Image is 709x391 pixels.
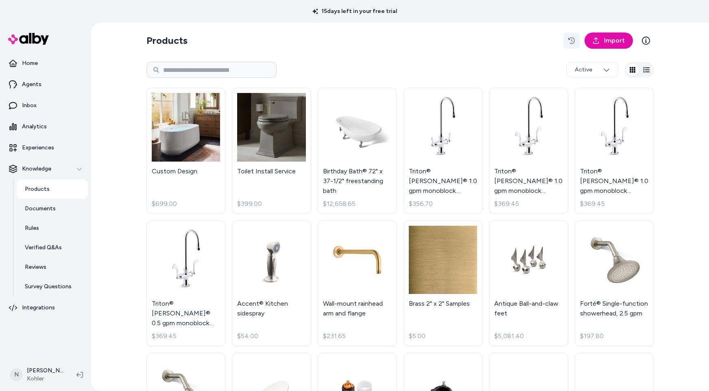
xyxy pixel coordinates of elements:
[3,159,88,179] button: Knowledge
[575,88,654,214] a: Triton® Bowe® 1.0 gpm monoblock gooseneck bathroom sink faucet with laminar flow and wristblade h...
[25,244,62,252] p: Verified Q&As
[25,283,72,291] p: Survey Questions
[3,117,88,136] a: Analytics
[3,75,88,94] a: Agents
[3,138,88,158] a: Experiences
[3,298,88,318] a: Integrations
[22,123,47,131] p: Analytics
[10,368,23,381] span: N
[27,375,63,383] span: Kohler
[575,220,654,347] a: Forté® Single-function showerhead, 2.5 gpmForté® Single-function showerhead, 2.5 gpm$197.80
[566,62,618,78] button: Active
[146,220,226,347] a: Triton® Bowe® 0.5 gpm monoblock gooseneck bathroom sink faucet with laminar flow and wristblade h...
[22,304,55,312] p: Integrations
[232,220,311,347] a: Accent® Kitchen sidesprayAccent® Kitchen sidespray$54.00
[22,80,41,89] p: Agents
[232,88,311,214] a: Toilet Install ServiceToilet Install Service$399.00
[17,179,88,199] a: Products
[25,224,39,232] p: Rules
[25,185,50,193] p: Products
[25,263,46,271] p: Reviews
[404,220,483,347] a: Brass 2" x 2" SamplesBrass 2" x 2" Samples$5.00
[17,238,88,257] a: Verified Q&As
[25,205,56,213] p: Documents
[5,362,70,388] button: N[PERSON_NAME]Kohler
[27,367,63,375] p: [PERSON_NAME]
[585,32,633,49] a: Import
[404,88,483,214] a: Triton® Bowe® 1.0 gpm monoblock gooseneck bathroom sink faucet with aerated flow and lever handle...
[17,199,88,218] a: Documents
[318,220,397,347] a: Wall-mount rainhead arm and flangeWall-mount rainhead arm and flange$231.65
[604,36,625,45] span: Import
[17,277,88,296] a: Survey Questions
[22,144,54,152] p: Experiences
[22,59,38,67] p: Home
[489,220,568,347] a: Antique Ball-and-claw feetAntique Ball-and-claw feet$5,081.40
[146,34,188,47] h2: Products
[22,102,37,110] p: Inbox
[489,88,568,214] a: Triton® Bowe® 1.0 gpm monoblock gooseneck bathroom sink faucet with aerated flow and wristblade h...
[8,33,49,45] img: alby Logo
[17,218,88,238] a: Rules
[146,88,226,214] a: Custom DesignCustom Design$699.00
[3,54,88,73] a: Home
[3,96,88,115] a: Inbox
[22,165,51,173] p: Knowledge
[318,88,397,214] a: Birthday Bath® 72" x 37-1/2" freestanding bathBirthday Bath® 72" x 37-1/2" freestanding bath$12,6...
[308,7,402,15] p: 15 days left in your free trial
[17,257,88,277] a: Reviews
